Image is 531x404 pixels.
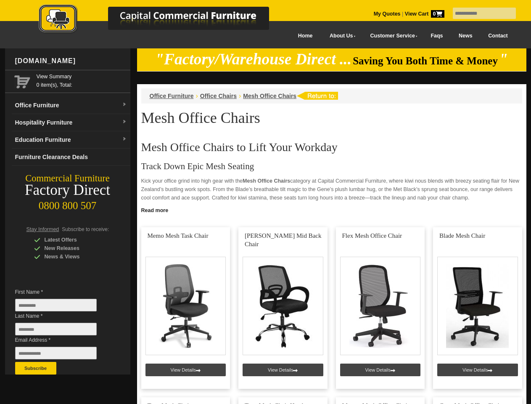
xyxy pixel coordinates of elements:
span: 0 [431,10,444,18]
a: View Cart0 [403,11,444,17]
a: View Summary [37,72,127,81]
a: Faqs [423,27,451,45]
a: Hospitality Furnituredropdown [12,114,130,131]
span: Last Name * [15,312,109,320]
a: Office Chairs [200,93,237,99]
span: Stay Informed [26,226,59,232]
li: › [239,92,241,100]
div: Factory Direct [5,184,130,196]
a: Furniture Clearance Deals [12,149,130,166]
em: " [499,50,508,68]
div: 0800 800 507 [5,196,130,212]
a: Capital Commercial Furniture Logo [16,4,310,37]
h3: Track Down Epic Mesh Seating [141,162,522,170]
img: return to [296,92,338,100]
div: News & Views [34,252,114,261]
span: Email Address * [15,336,109,344]
a: Office Furniture [150,93,194,99]
strong: View Cart [405,11,444,17]
a: News [451,27,480,45]
a: Office Furnituredropdown [12,97,130,114]
span: First Name * [15,288,109,296]
strong: Mesh Office Chairs [243,178,290,184]
div: [DOMAIN_NAME] [12,48,130,74]
img: Capital Commercial Furniture Logo [16,4,310,35]
img: dropdown [122,137,127,142]
a: About Us [320,27,361,45]
span: Subscribe to receive: [62,226,109,232]
a: Customer Service [361,27,423,45]
img: dropdown [122,120,127,125]
h1: Mesh Office Chairs [141,110,522,126]
h2: Mesh Office Chairs to Lift Your Workday [141,141,522,154]
a: Education Furnituredropdown [12,131,130,149]
em: "Factory/Warehouse Direct ... [155,50,351,68]
a: Mesh Office Chairs [243,93,296,99]
p: Kick your office grind into high gear with the category at Capital Commercial Furniture, where ki... [141,177,522,202]
img: dropdown [122,102,127,107]
button: Subscribe [15,362,56,375]
a: Contact [480,27,515,45]
span: 0 item(s), Total: [37,72,127,88]
div: New Releases [34,244,114,252]
span: Saving You Both Time & Money [353,55,498,66]
input: First Name * [15,299,97,311]
input: Email Address * [15,347,97,359]
input: Last Name * [15,323,97,335]
a: Click to read more [137,204,526,215]
a: My Quotes [374,11,401,17]
div: Latest Offers [34,236,114,244]
div: Commercial Furniture [5,173,130,184]
li: › [196,92,198,100]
